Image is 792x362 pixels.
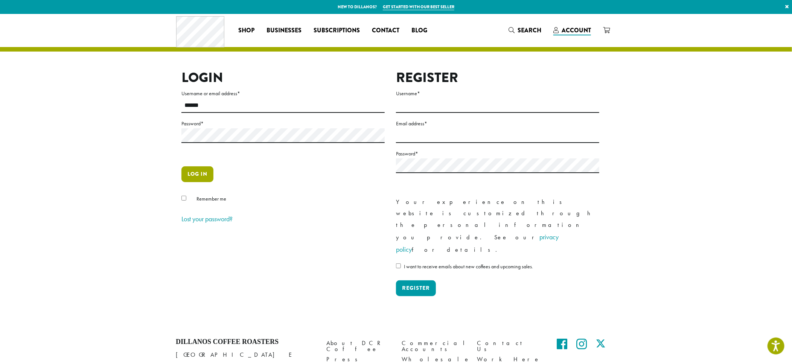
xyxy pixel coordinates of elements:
span: Shop [238,26,254,35]
button: Log in [181,166,213,182]
a: About DCR Coffee [326,338,390,354]
label: Password [396,149,599,158]
a: Contact Us [477,338,541,354]
span: Businesses [267,26,302,35]
a: Lost your password? [181,214,233,223]
span: Blog [411,26,427,35]
span: Search [518,26,541,35]
h2: Login [181,70,385,86]
a: Search [503,24,547,37]
input: I want to receive emails about new coffees and upcoming sales. [396,263,401,268]
span: Remember me [196,195,226,202]
span: Account [562,26,591,35]
label: Password [181,119,385,128]
label: Username or email address [181,89,385,98]
label: Email address [396,119,599,128]
a: Shop [232,24,260,37]
button: Register [396,280,436,296]
span: I want to receive emails about new coffees and upcoming sales. [404,263,533,270]
a: Commercial Accounts [402,338,466,354]
label: Username [396,89,599,98]
span: Subscriptions [314,26,360,35]
span: Contact [372,26,399,35]
h2: Register [396,70,599,86]
p: Your experience on this website is customized through the personal information you provide. See o... [396,196,599,256]
h4: Dillanos Coffee Roasters [176,338,315,346]
a: Get started with our best seller [383,4,454,10]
